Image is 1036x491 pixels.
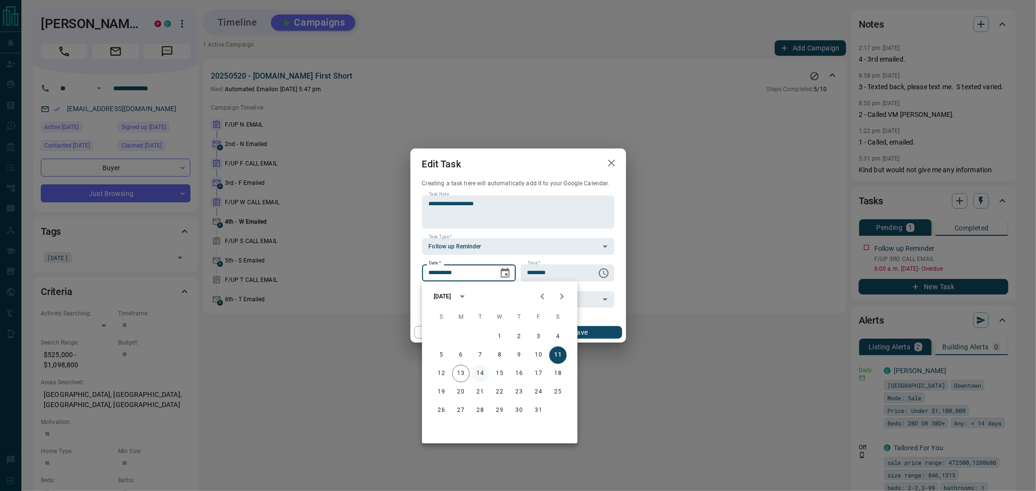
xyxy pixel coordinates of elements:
button: 27 [452,402,470,419]
button: 18 [549,365,567,382]
button: 16 [510,365,528,382]
button: Choose date, selected date is Oct 11, 2025 [495,263,515,283]
button: 25 [549,383,567,401]
button: 11 [549,346,567,364]
button: 28 [472,402,489,419]
button: 7 [472,346,489,364]
button: Previous month [533,287,552,306]
button: 22 [491,383,509,401]
span: Thursday [510,308,528,327]
p: Creating a task here will automatically add it to your Google Calendar. [422,180,614,188]
span: Wednesday [491,308,509,327]
span: Monday [452,308,470,327]
button: 10 [530,346,547,364]
button: 15 [491,365,509,382]
label: Task Note [429,191,449,197]
button: 31 [530,402,547,419]
span: Friday [530,308,547,327]
button: 29 [491,402,509,419]
span: Tuesday [472,308,489,327]
button: 1 [491,328,509,345]
button: 23 [510,383,528,401]
button: 6 [452,346,470,364]
button: 4 [549,328,567,345]
button: Cancel [414,326,497,339]
h2: Edit Task [410,148,473,180]
label: Time [527,260,540,266]
button: Save [539,326,622,339]
button: 19 [433,383,450,401]
span: Sunday [433,308,450,327]
button: 12 [433,365,450,382]
button: calendar view is open, switch to year view [454,288,471,305]
button: Next month [552,287,572,306]
button: 30 [510,402,528,419]
button: 3 [530,328,547,345]
button: 13 [452,365,470,382]
button: 24 [530,383,547,401]
button: 21 [472,383,489,401]
button: 17 [530,365,547,382]
button: 8 [491,346,509,364]
div: [DATE] [434,292,451,301]
button: 26 [433,402,450,419]
button: 5 [433,346,450,364]
button: 20 [452,383,470,401]
label: Date [429,260,441,266]
button: Choose time, selected time is 6:00 AM [594,263,613,283]
button: 9 [510,346,528,364]
label: Task Type [429,234,452,240]
button: 14 [472,365,489,382]
div: Follow up Reminder [422,238,614,255]
button: 2 [510,328,528,345]
span: Saturday [549,308,567,327]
